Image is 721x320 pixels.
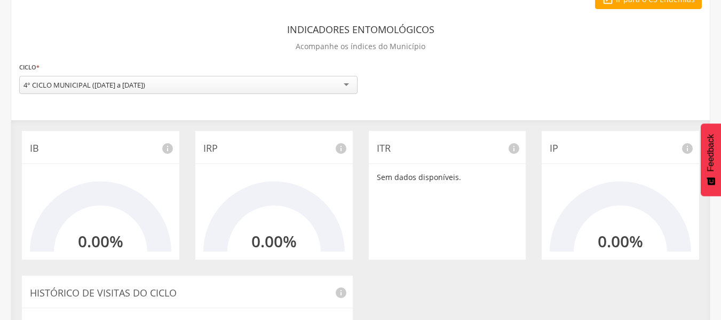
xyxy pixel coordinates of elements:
i: info [335,142,347,155]
label: Ciclo [19,61,39,73]
h2: 0.00% [251,232,297,250]
header: Indicadores Entomológicos [287,20,434,39]
p: IB [30,142,171,155]
h2: 0.00% [598,232,643,250]
div: 4° CICLO MUNICIPAL ([DATE] a [DATE]) [23,80,145,90]
p: Histórico de Visitas do Ciclo [30,286,345,300]
p: Sem dados disponíveis. [377,172,518,183]
button: Feedback - Mostrar pesquisa [701,123,721,196]
i: info [681,142,694,155]
i: info [508,142,520,155]
p: Acompanhe os índices do Município [296,39,425,54]
p: ITR [377,142,518,155]
h2: 0.00% [78,232,123,250]
i: info [161,142,174,155]
p: IP [550,142,691,155]
span: Feedback [706,134,716,171]
i: info [335,286,347,299]
p: IRP [203,142,345,155]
